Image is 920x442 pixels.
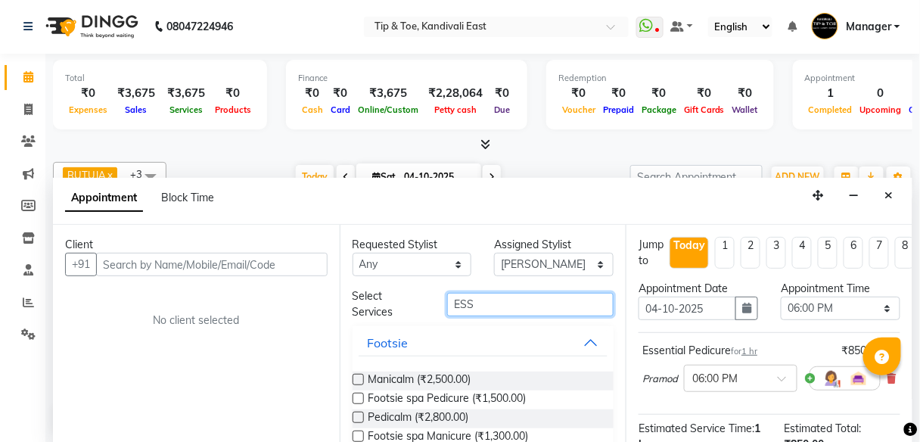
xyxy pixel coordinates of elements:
[65,104,111,115] span: Expenses
[878,184,900,207] button: Close
[558,104,599,115] span: Voucher
[842,343,881,359] span: ₹850.00
[298,85,327,102] div: ₹0
[341,288,436,320] div: Select Services
[447,293,614,316] input: Search by service name
[729,85,762,102] div: ₹0
[638,85,680,102] div: ₹0
[812,13,838,39] img: Manager
[489,85,515,102] div: ₹0
[490,104,514,115] span: Due
[638,104,680,115] span: Package
[772,167,824,188] button: ADD NEW
[327,85,354,102] div: ₹0
[792,237,812,269] li: 4
[211,85,255,102] div: ₹0
[166,5,233,48] b: 08047224946
[368,372,471,391] span: Manicalm (₹2,500.00)
[122,104,151,115] span: Sales
[422,85,489,102] div: ₹2,28,064
[296,165,334,188] span: Today
[741,346,757,356] span: 1 hr
[599,85,638,102] div: ₹0
[368,171,399,182] span: Sat
[96,253,328,276] input: Search by Name/Mobile/Email/Code
[558,72,762,85] div: Redemption
[368,334,409,352] div: Footsie
[353,237,472,253] div: Requested Stylist
[65,72,255,85] div: Total
[895,237,915,269] li: 8
[642,372,678,387] span: Pramod
[715,237,735,269] li: 1
[869,237,889,269] li: 7
[327,104,354,115] span: Card
[822,369,841,388] img: Hairdresser.png
[111,85,161,102] div: ₹3,675
[65,185,143,212] span: Appointment
[642,343,757,359] div: Essential Pedicure
[39,5,142,48] img: logo
[130,168,154,180] span: +3
[784,422,861,435] span: Estimated Total:
[599,104,638,115] span: Prepaid
[741,237,760,269] li: 2
[805,104,856,115] span: Completed
[354,85,422,102] div: ₹3,675
[639,297,736,320] input: yyyy-mm-dd
[766,237,786,269] li: 3
[211,104,255,115] span: Products
[368,391,527,409] span: Footsie spa Pedicure (₹1,500.00)
[639,422,754,435] span: Estimated Service Time:
[844,237,863,269] li: 6
[359,329,608,356] button: Footsie
[680,85,729,102] div: ₹0
[775,171,820,182] span: ADD NEW
[558,85,599,102] div: ₹0
[639,281,758,297] div: Appointment Date
[639,237,664,269] div: Jump to
[298,72,515,85] div: Finance
[856,85,906,102] div: 0
[161,191,214,204] span: Block Time
[65,253,97,276] button: +91
[354,104,422,115] span: Online/Custom
[399,166,475,188] input: 2025-10-04
[850,369,868,388] img: Interior.png
[856,104,906,115] span: Upcoming
[67,169,106,181] span: RUTUJA
[166,104,207,115] span: Services
[805,85,856,102] div: 1
[673,238,705,254] div: Today
[430,104,480,115] span: Petty cash
[494,237,614,253] div: Assigned Stylist
[781,281,900,297] div: Appointment Time
[298,104,327,115] span: Cash
[630,165,763,188] input: Search Appointment
[368,409,469,428] span: Pedicalm (₹2,800.00)
[106,169,113,181] a: x
[818,237,838,269] li: 5
[729,104,762,115] span: Wallet
[161,85,211,102] div: ₹3,675
[101,313,291,328] div: No client selected
[846,19,891,35] span: Manager
[680,104,729,115] span: Gift Cards
[65,237,328,253] div: Client
[65,85,111,102] div: ₹0
[731,346,757,356] small: for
